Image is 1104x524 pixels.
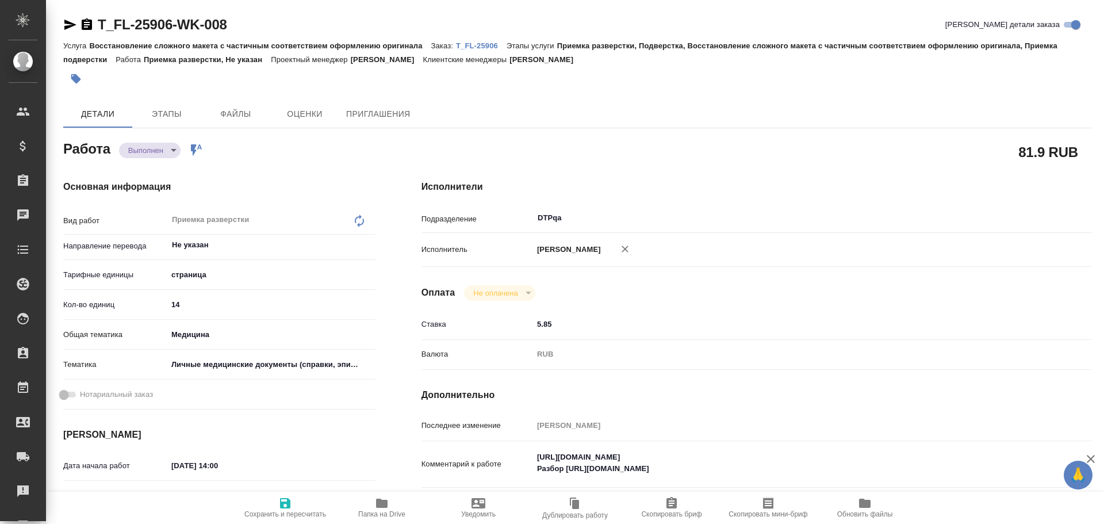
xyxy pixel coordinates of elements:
a: T_FL-25906-WK-008 [98,17,227,32]
p: Вид работ [63,215,167,227]
p: Дата начала работ [63,460,167,472]
input: Пустое поле [167,490,268,507]
p: Услуга [63,41,89,50]
button: Уведомить [430,492,527,524]
button: Дублировать работу [527,492,623,524]
p: Исполнитель [421,244,533,255]
button: Сохранить и пересчитать [237,492,333,524]
span: Оценки [277,107,332,121]
p: Общая тематика [63,329,167,341]
div: RUB [533,345,1036,364]
button: Скопировать мини-бриф [720,492,816,524]
span: Нотариальный заказ [80,389,153,400]
button: 🙏 [1064,461,1092,489]
input: ✎ Введи что-нибудь [167,457,268,474]
span: Обновить файлы [837,510,893,518]
span: Уведомить [461,510,496,518]
p: Восстановление сложного макета с частичным соответствием оформлению оригинала [89,41,431,50]
p: Направление перевода [63,240,167,252]
div: Личные медицинские документы (справки, эпикризы) [167,355,375,374]
p: Приемка разверстки, Не указан [144,55,271,64]
input: Пустое поле [533,417,1036,434]
span: Сохранить и пересчитать [244,510,326,518]
button: Не оплачена [470,288,521,298]
span: Папка на Drive [358,510,405,518]
p: Приемка разверстки, Подверстка, Восстановление сложного макета с частичным соответствием оформлен... [63,41,1057,64]
div: страница [167,265,375,285]
button: Скопировать бриф [623,492,720,524]
h2: Работа [63,137,110,158]
p: [PERSON_NAME] [351,55,423,64]
button: Open [1029,217,1032,219]
h4: Оплата [421,286,455,300]
p: Работа [116,55,144,64]
button: Добавить тэг [63,66,89,91]
button: Скопировать ссылку [80,18,94,32]
p: [PERSON_NAME] [533,244,601,255]
p: [PERSON_NAME] [509,55,582,64]
span: Приглашения [346,107,411,121]
p: Последнее изменение [421,420,533,431]
span: [PERSON_NAME] детали заказа [945,19,1060,30]
h4: Дополнительно [421,388,1091,402]
h4: [PERSON_NAME] [63,428,375,442]
span: Детали [70,107,125,121]
button: Скопировать ссылку для ЯМессенджера [63,18,77,32]
h4: Основная информация [63,180,375,194]
p: Этапы услуги [507,41,557,50]
a: T_FL-25906 [456,40,507,50]
button: Удалить исполнителя [612,236,638,262]
p: Валюта [421,349,533,360]
p: Проектный менеджер [271,55,350,64]
p: Ставка [421,319,533,330]
span: Файлы [208,107,263,121]
button: Выполнен [125,146,167,155]
div: Выполнен [119,143,181,158]
button: Обновить файлы [816,492,913,524]
input: ✎ Введи что-нибудь [167,296,375,313]
p: Тарифные единицы [63,269,167,281]
div: Медицина [167,325,375,345]
span: Скопировать мини-бриф [729,510,807,518]
button: Папка на Drive [333,492,430,524]
p: Кол-во единиц [63,299,167,311]
p: Заказ: [431,41,456,50]
button: Open [369,244,371,246]
p: Комментарий к работе [421,458,533,470]
h4: Исполнители [421,180,1091,194]
span: Дублировать работу [542,511,608,519]
p: Тематика [63,359,167,370]
p: T_FL-25906 [456,41,507,50]
span: Скопировать бриф [641,510,701,518]
div: Выполнен [464,285,535,301]
span: 🙏 [1068,463,1088,487]
span: Этапы [139,107,194,121]
p: Подразделение [421,213,533,225]
input: ✎ Введи что-нибудь [533,316,1036,332]
textarea: [URL][DOMAIN_NAME] Разбор [URL][DOMAIN_NAME] [533,447,1036,479]
p: Клиентские менеджеры [423,55,510,64]
h2: 81.9 RUB [1018,142,1078,162]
